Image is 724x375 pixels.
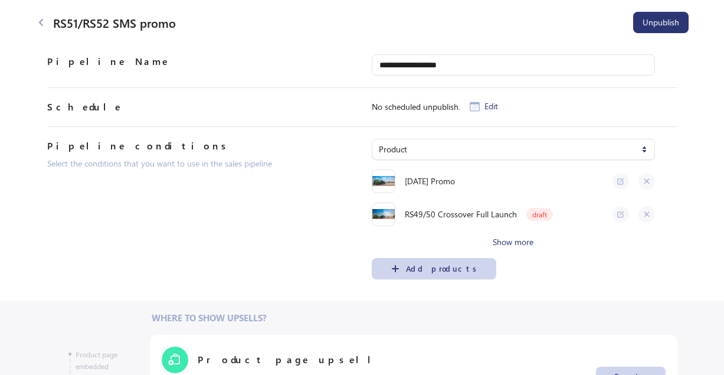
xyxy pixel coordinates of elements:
[484,102,498,111] span: Edit
[47,139,231,153] h2: Pipeline conditions
[372,258,496,279] button: Add products
[47,54,169,69] h2: Pipeline Name
[405,208,517,220] span: RS49/50 Crossover Full Launch
[465,96,503,117] button: Edit
[488,231,538,253] button: Show more
[76,350,117,371] span: Product page embedded
[405,175,455,187] span: [DATE] Promo
[47,100,122,114] h2: Schedule
[643,18,679,27] span: Unpublish
[53,15,176,30] h2: RS51/RS52 SMS promo
[47,158,272,169] span: Select the conditions that you want to use in the sales pipeline
[633,12,689,33] button: Unpublish
[406,264,479,273] div: Add products
[198,353,379,367] span: Product page upsell
[372,101,460,113] span: No scheduled unpublish.
[152,312,677,324] div: Where to show upsells?
[493,237,533,247] span: Show more
[532,211,547,218] span: draft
